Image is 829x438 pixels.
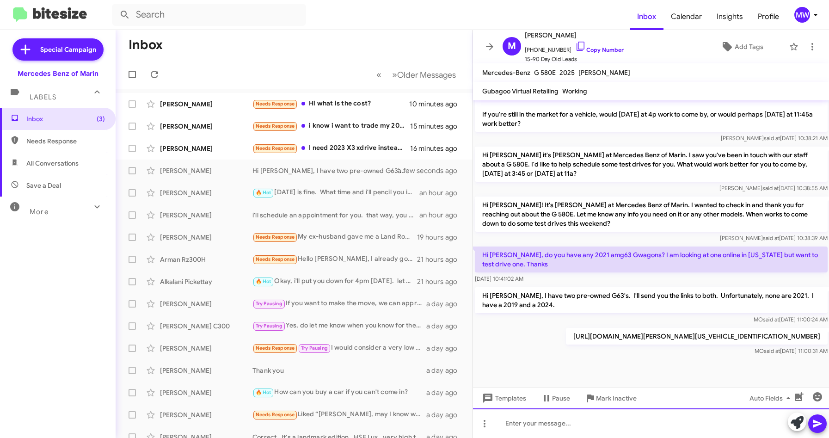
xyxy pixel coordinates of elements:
[410,144,465,153] div: 16 minutes ago
[534,390,577,407] button: Pause
[160,99,252,109] div: [PERSON_NAME]
[794,7,810,23] div: MW
[475,247,828,272] p: Hi [PERSON_NAME], do you have any 2021 amg63 Gwagons? I am looking at one online in [US_STATE] bu...
[419,210,465,220] div: an hour ago
[508,39,516,54] span: M
[475,197,828,232] p: Hi [PERSON_NAME]! It's [PERSON_NAME] at Mercedes Benz of Marin. I wanted to check in and thank yo...
[525,55,624,64] span: 15-90 Day Old Leads
[376,69,381,80] span: «
[630,3,663,30] a: Inbox
[26,159,79,168] span: All Conversations
[160,410,252,419] div: [PERSON_NAME]
[252,343,426,353] div: I would consider a very low mileage S600 as well and prefer a color Combination other than BLACK ...
[578,68,630,77] span: [PERSON_NAME]
[40,45,96,54] span: Special Campaign
[26,181,61,190] span: Save a Deal
[371,65,387,84] button: Previous
[256,256,295,262] span: Needs Response
[371,65,461,84] nav: Page navigation example
[160,255,252,264] div: Arman Rz300H
[735,38,763,55] span: Add Tags
[410,166,465,175] div: a few seconds ago
[112,4,306,26] input: Search
[129,37,163,52] h1: Inbox
[256,101,295,107] span: Needs Response
[417,233,465,242] div: 19 hours ago
[160,188,252,197] div: [PERSON_NAME]
[426,366,465,375] div: a day ago
[482,68,530,77] span: Mercedes-Benz
[256,123,295,129] span: Needs Response
[160,344,252,353] div: [PERSON_NAME]
[252,276,417,287] div: Okay, i'll put you down for 4pm [DATE]. let me know if that time needs to change.
[709,3,750,30] a: Insights
[475,287,828,313] p: Hi [PERSON_NAME], I have two pre-owned G63's. I'll send you the links to both. Unfortunately, non...
[525,41,624,55] span: [PHONE_NUMBER]
[417,255,465,264] div: 21 hours ago
[252,121,410,131] div: i know i want to trade my 2024 tesla i m thinking about if is almost same my monthly even used G ...
[663,3,709,30] a: Calendar
[426,410,465,419] div: a day ago
[256,412,295,418] span: Needs Response
[301,345,328,351] span: Try Pausing
[160,366,252,375] div: [PERSON_NAME]
[30,208,49,216] span: More
[525,30,624,41] span: [PERSON_NAME]
[160,122,252,131] div: [PERSON_NAME]
[410,99,465,109] div: 10 minutes ago
[97,114,105,123] span: (3)
[392,69,397,80] span: »
[252,321,426,331] div: Yes, do let me know when you know for the above stated reasons.
[762,316,779,323] span: said at
[256,323,282,329] span: Try Pausing
[720,135,827,142] span: [PERSON_NAME] [DATE] 10:38:21 AM
[419,188,465,197] div: an hour ago
[18,69,98,78] div: Mercedes Benz of Marin
[596,390,637,407] span: Mark Inactive
[252,99,410,109] div: Hi what is the cost?
[160,321,252,331] div: [PERSON_NAME] C300
[426,299,465,308] div: a day ago
[256,234,295,240] span: Needs Response
[552,390,570,407] span: Pause
[750,3,786,30] span: Profile
[426,321,465,331] div: a day ago
[426,344,465,353] div: a day ago
[417,277,465,286] div: 21 hours ago
[30,93,56,101] span: Labels
[762,234,779,241] span: said at
[252,409,426,420] div: Liked “[PERSON_NAME], may I know what is holding you off now? We have wonderful options at the mo...
[160,233,252,242] div: [PERSON_NAME]
[475,275,523,282] span: [DATE] 10:41:02 AM
[534,68,556,77] span: G 580E
[12,38,104,61] a: Special Campaign
[26,114,105,123] span: Inbox
[252,232,417,242] div: My ex-husband gave me a Land Rover so I'm happy for now but I will likely consider a Mercedes nex...
[252,187,419,198] div: [DATE] is fine. What time and i'll pencil you in for an appointment
[160,166,252,175] div: [PERSON_NAME]
[160,144,252,153] div: [PERSON_NAME]
[482,87,559,95] span: Gubagoo Virtual Retailing
[565,328,827,345] p: [URL][DOMAIN_NAME][PERSON_NAME][US_VEHICLE_IDENTIFICATION_NUMBER]
[252,143,410,154] div: I need 2023 X3 xdrive instead of xX1, lower than 30k miles and $35k.
[256,190,271,196] span: 🔥 Hot
[160,210,252,220] div: [PERSON_NAME]
[26,136,105,146] span: Needs Response
[256,301,282,307] span: Try Pausing
[763,347,780,354] span: said at
[256,389,271,395] span: 🔥 Hot
[473,390,534,407] button: Templates
[719,234,827,241] span: [PERSON_NAME] [DATE] 10:38:39 AM
[410,122,465,131] div: 15 minutes ago
[575,46,624,53] a: Copy Number
[387,65,461,84] button: Next
[252,210,419,220] div: i'll schedule an appointment for you. that way, you will have a designated associate to help you ...
[742,390,801,407] button: Auto Fields
[763,135,780,142] span: said at
[252,366,426,375] div: Thank you
[252,298,426,309] div: If you want to make the move, we can appraise your car and take it in as a trade. We do that all ...
[559,68,575,77] span: 2025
